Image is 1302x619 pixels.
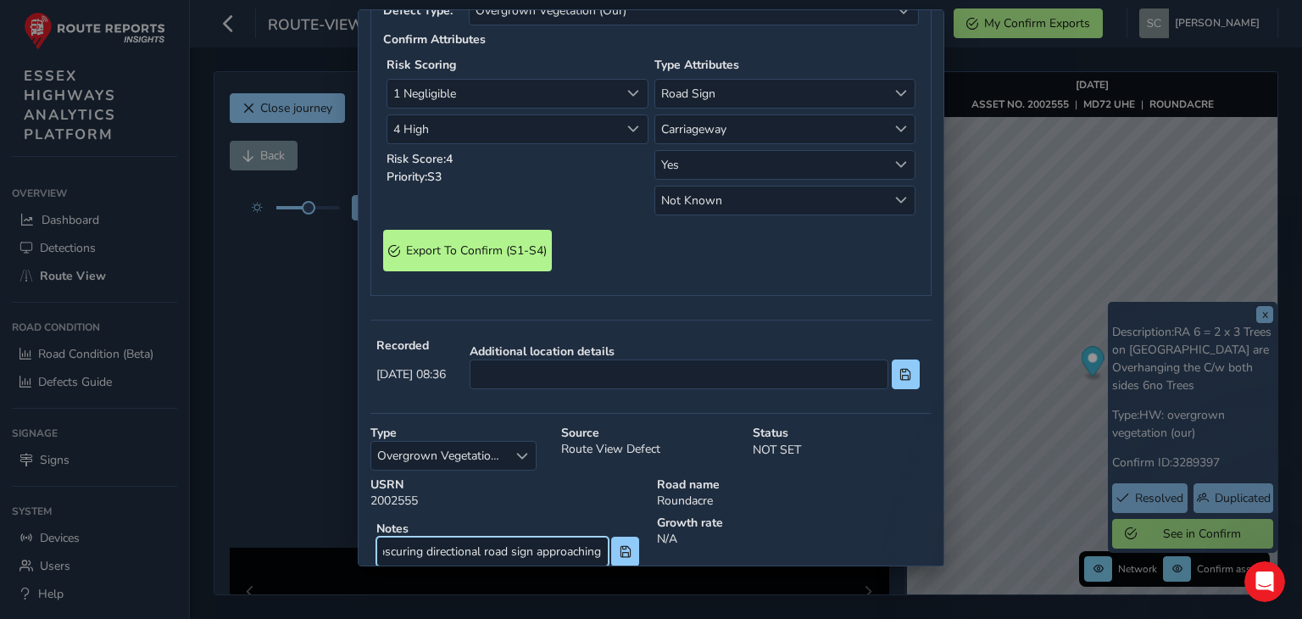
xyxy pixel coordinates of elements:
[370,477,645,493] strong: USRN
[620,80,648,108] div: Consequence
[655,151,887,179] span: Yes
[1244,561,1285,602] iframe: Intercom live chat
[370,425,549,441] strong: Type
[887,151,915,179] div: Select Visibility issue?
[651,471,938,515] div: Roundacre
[470,343,919,360] strong: Additional location details
[387,80,620,108] span: 1 Negligible
[753,425,932,441] strong: Status
[376,521,639,537] strong: Notes
[620,115,648,143] div: Likelihood
[887,115,915,143] div: Select Adjacent to
[657,515,932,531] strong: Growth rate
[387,115,620,143] span: 4 High
[371,442,508,470] span: Overgrown Vegetation (Our)
[383,31,486,47] strong: Confirm Attributes
[561,425,740,441] strong: Source
[655,187,887,215] span: Not Known
[887,187,915,215] div: Select Likely verge cuts to rectify?
[887,80,915,108] div: Select What asset is obscured?
[406,243,547,259] span: Export To Confirm (S1-S4)
[508,442,536,470] div: Select a type
[753,441,932,459] p: NOT SET
[387,168,648,186] p: Priority: S3
[387,57,456,73] strong: Risk Scoring
[654,57,739,73] strong: Type Attributes
[376,337,446,354] strong: Recorded
[383,3,463,19] strong: Defect Type:
[364,471,651,515] div: 2002555
[383,230,552,271] button: Export To Confirm (S1-S4)
[657,477,932,493] strong: Road name
[651,509,938,578] div: N/A
[376,366,446,382] span: [DATE] 08:36
[387,150,648,168] p: Risk Score: 4
[555,419,746,477] div: Route View Defect
[655,80,887,108] span: Road Sign
[655,115,887,143] span: Carriageway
